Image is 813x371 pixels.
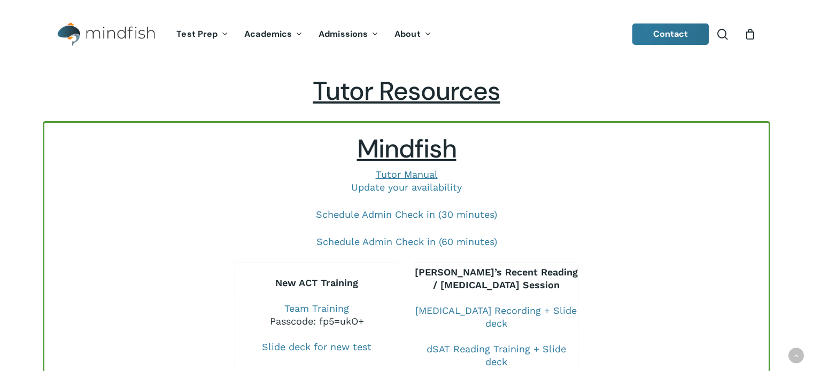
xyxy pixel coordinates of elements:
a: Academics [236,30,311,39]
span: Academics [244,28,292,40]
header: Main Menu [43,14,770,54]
div: Passcode: fp5=ukO+ [235,315,399,328]
a: Update your availability [351,181,462,193]
b: [PERSON_NAME]’s Recent Reading / [MEDICAL_DATA] Session [415,266,578,290]
span: Test Prep [176,28,218,40]
a: [MEDICAL_DATA] Recording + Slide deck [415,305,577,329]
a: Team Training [284,303,349,314]
a: Schedule Admin Check in (60 minutes) [316,236,497,247]
a: Schedule Admin Check in (30 minutes) [316,209,497,220]
iframe: Chatbot [571,292,798,356]
span: Tutor Resources [313,74,500,108]
a: Slide deck for new test [262,341,371,352]
a: Admissions [311,30,386,39]
span: Admissions [319,28,368,40]
span: About [394,28,421,40]
span: Mindfish [357,132,456,165]
nav: Main Menu [168,14,439,54]
span: Contact [653,28,688,40]
a: About [386,30,439,39]
a: Cart [744,28,756,40]
a: Test Prep [168,30,236,39]
a: Tutor Manual [376,169,438,180]
b: New ACT Training [275,277,358,288]
a: dSAT Reading Training + Slide deck [427,343,566,367]
a: Contact [632,23,709,45]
